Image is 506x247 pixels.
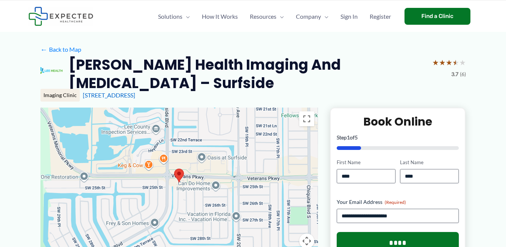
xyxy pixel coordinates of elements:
[385,199,406,205] span: (Required)
[459,55,466,69] span: ★
[337,114,459,129] h2: Book Online
[69,55,426,93] h2: [PERSON_NAME] Health Imaging and [MEDICAL_DATA] – Surfside
[250,3,276,30] span: Resources
[290,3,334,30] a: CompanyMenu Toggle
[40,44,81,55] a: ←Back to Map
[152,3,397,30] nav: Primary Site Navigation
[446,55,452,69] span: ★
[460,69,466,79] span: (6)
[364,3,397,30] a: Register
[452,55,459,69] span: ★
[152,3,196,30] a: SolutionsMenu Toggle
[355,134,358,141] span: 5
[28,7,93,26] img: Expected Healthcare Logo - side, dark font, small
[196,3,244,30] a: How It Works
[400,159,459,166] label: Last Name
[334,3,364,30] a: Sign In
[299,111,314,126] button: Toggle fullscreen view
[158,3,182,30] span: Solutions
[439,55,446,69] span: ★
[340,3,358,30] span: Sign In
[296,3,321,30] span: Company
[405,8,470,25] a: Find a Clinic
[347,134,350,141] span: 1
[202,3,238,30] span: How It Works
[276,3,284,30] span: Menu Toggle
[337,135,459,140] p: Step of
[244,3,290,30] a: ResourcesMenu Toggle
[337,198,459,206] label: Your Email Address
[40,46,48,53] span: ←
[40,89,80,102] div: Imaging Clinic
[451,69,458,79] span: 3.7
[182,3,190,30] span: Menu Toggle
[370,3,391,30] span: Register
[321,3,328,30] span: Menu Toggle
[83,91,135,99] a: [STREET_ADDRESS]
[337,159,396,166] label: First Name
[432,55,439,69] span: ★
